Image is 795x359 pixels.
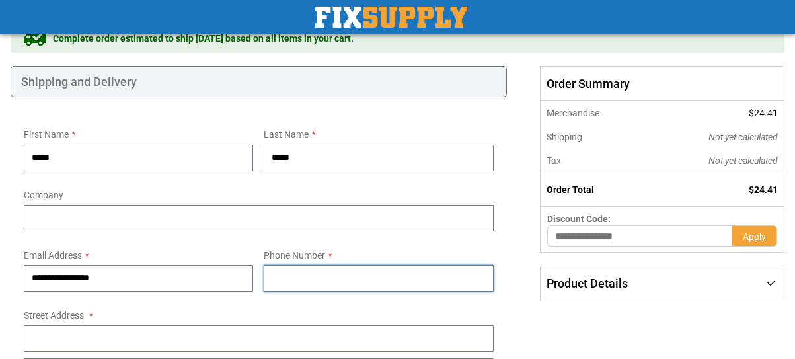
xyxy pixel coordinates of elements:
span: Not yet calculated [708,132,778,142]
span: Discount Code: [547,214,611,224]
span: Last Name [264,129,309,140]
span: Email Address [24,250,82,260]
button: Apply [732,225,777,247]
span: Company [24,190,63,200]
span: $24.41 [749,184,778,195]
span: Not yet calculated [708,155,778,166]
span: Complete order estimated to ship [DATE] based on all items in your cart. [53,32,354,45]
span: Street Address [24,310,84,321]
span: Product Details [547,276,628,290]
span: Order Summary [540,66,784,102]
span: First Name [24,129,69,140]
img: Fix Industrial Supply [315,7,467,28]
span: $24.41 [749,108,778,118]
span: Shipping [547,132,582,142]
th: Merchandise [540,101,648,125]
span: Apply [743,231,766,242]
a: store logo [315,7,467,28]
strong: Order Total [547,184,594,195]
th: Tax [540,149,648,173]
div: Shipping and Delivery [11,66,507,98]
span: Phone Number [264,250,325,260]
